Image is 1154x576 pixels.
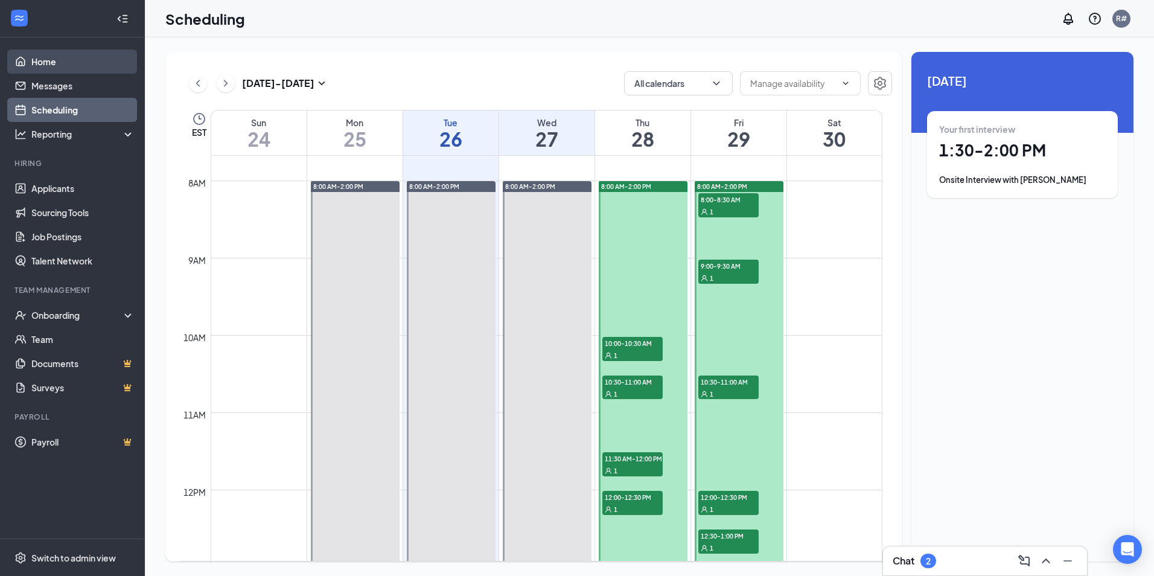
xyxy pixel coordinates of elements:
[1116,13,1127,24] div: R#
[939,174,1106,186] div: Onsite Interview with [PERSON_NAME]
[31,327,135,351] a: Team
[698,491,759,503] span: 12:00-12:30 PM
[31,351,135,376] a: DocumentsCrown
[499,117,595,129] div: Wed
[165,8,245,29] h1: Scheduling
[403,129,499,149] h1: 26
[697,182,747,191] span: 8:00 AM-2:00 PM
[31,552,116,564] div: Switch to admin view
[698,376,759,388] span: 10:30-11:00 AM
[181,331,208,344] div: 10am
[403,117,499,129] div: Tue
[605,506,612,513] svg: User
[181,485,208,499] div: 12pm
[211,110,307,155] a: August 24, 2025
[926,556,931,566] div: 2
[31,200,135,225] a: Sourcing Tools
[691,129,786,149] h1: 29
[307,117,403,129] div: Mon
[505,182,555,191] span: 8:00 AM-2:00 PM
[710,77,722,89] svg: ChevronDown
[313,182,363,191] span: 8:00 AM-2:00 PM
[602,452,663,464] span: 11:30 AM-12:00 PM
[595,117,690,129] div: Thu
[605,391,612,398] svg: User
[192,112,206,126] svg: Clock
[595,129,690,149] h1: 28
[595,110,690,155] a: August 28, 2025
[1113,535,1142,564] div: Open Intercom Messenger
[701,275,708,282] svg: User
[14,309,27,321] svg: UserCheck
[787,129,882,149] h1: 30
[868,71,892,95] button: Settings
[31,225,135,249] a: Job Postings
[624,71,733,95] button: All calendarsChevronDown
[31,74,135,98] a: Messages
[14,552,27,564] svg: Settings
[409,182,459,191] span: 8:00 AM-2:00 PM
[192,126,206,138] span: EST
[307,129,403,149] h1: 25
[614,505,617,514] span: 1
[602,491,663,503] span: 12:00-12:30 PM
[1015,551,1034,571] button: ComposeMessage
[220,76,232,91] svg: ChevronRight
[787,110,882,155] a: August 30, 2025
[192,76,204,91] svg: ChevronLeft
[499,110,595,155] a: August 27, 2025
[31,309,124,321] div: Onboarding
[698,260,759,272] span: 9:00-9:30 AM
[787,117,882,129] div: Sat
[242,77,314,90] h3: [DATE] - [DATE]
[1039,554,1053,568] svg: ChevronUp
[873,76,887,91] svg: Settings
[31,376,135,400] a: SurveysCrown
[189,74,207,92] button: ChevronLeft
[1058,551,1077,571] button: Minimize
[701,545,708,552] svg: User
[601,182,651,191] span: 8:00 AM-2:00 PM
[1060,554,1075,568] svg: Minimize
[710,544,713,552] span: 1
[893,554,914,568] h3: Chat
[13,12,25,24] svg: WorkstreamLogo
[186,176,208,190] div: 8am
[701,391,708,398] svg: User
[710,208,713,216] span: 1
[181,408,208,421] div: 11am
[31,50,135,74] a: Home
[698,530,759,542] span: 12:30-1:00 PM
[31,128,135,140] div: Reporting
[403,110,499,155] a: August 26, 2025
[691,110,786,155] a: August 29, 2025
[116,13,129,25] svg: Collapse
[602,337,663,349] span: 10:00-10:30 AM
[614,351,617,360] span: 1
[14,158,132,168] div: Hiring
[605,352,612,359] svg: User
[217,74,235,92] button: ChevronRight
[211,129,307,149] h1: 24
[1061,11,1076,26] svg: Notifications
[691,117,786,129] div: Fri
[698,193,759,205] span: 8:00-8:30 AM
[314,76,329,91] svg: SmallChevronDown
[211,117,307,129] div: Sun
[499,129,595,149] h1: 27
[614,390,617,398] span: 1
[605,467,612,475] svg: User
[31,430,135,454] a: PayrollCrown
[14,128,27,140] svg: Analysis
[710,390,713,398] span: 1
[602,376,663,388] span: 10:30-11:00 AM
[1088,11,1102,26] svg: QuestionInfo
[14,285,132,295] div: Team Management
[939,123,1106,135] div: Your first interview
[1036,551,1056,571] button: ChevronUp
[614,467,617,475] span: 1
[927,71,1118,90] span: [DATE]
[750,77,836,90] input: Manage availability
[14,412,132,422] div: Payroll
